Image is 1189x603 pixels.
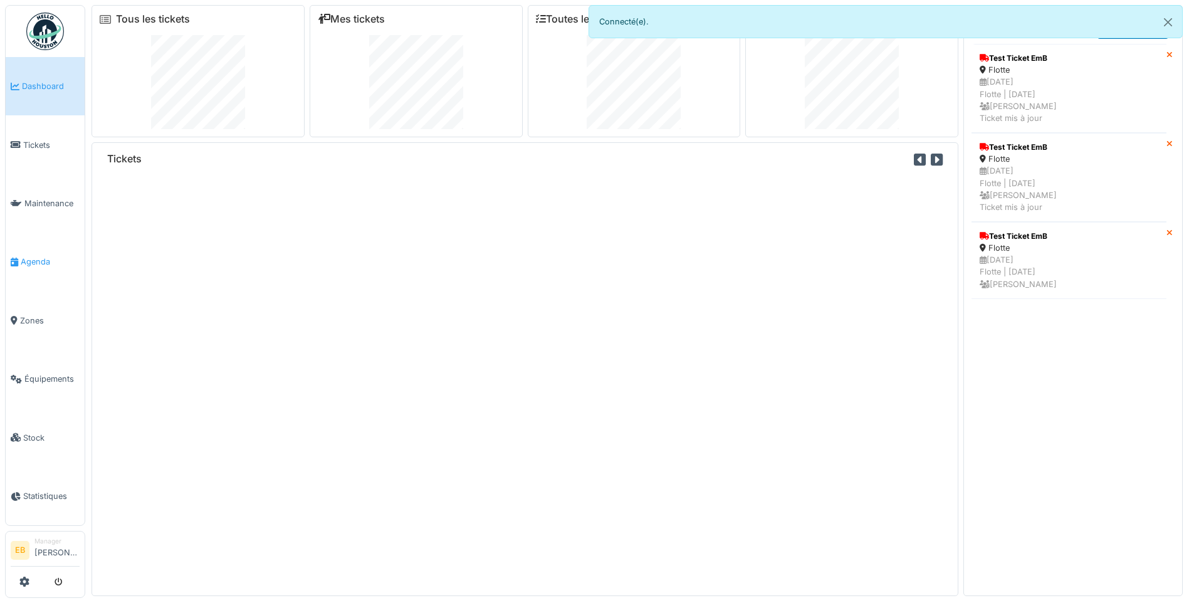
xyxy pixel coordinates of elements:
[6,291,85,350] a: Zones
[1154,6,1182,39] button: Close
[980,153,1158,165] div: Flotte
[6,115,85,174] a: Tickets
[980,53,1158,64] div: Test Ticket EmB
[980,142,1158,153] div: Test Ticket EmB
[6,233,85,291] a: Agenda
[23,432,80,444] span: Stock
[536,13,629,25] a: Toutes les tâches
[6,174,85,233] a: Maintenance
[26,13,64,50] img: Badge_color-CXgf-gQk.svg
[22,80,80,92] span: Dashboard
[11,541,29,560] li: EB
[318,13,385,25] a: Mes tickets
[116,13,190,25] a: Tous les tickets
[972,44,1166,133] a: Test Ticket EmB Flotte [DATE]Flotte | [DATE] [PERSON_NAME]Ticket mis à jour
[6,57,85,115] a: Dashboard
[6,467,85,525] a: Statistiques
[11,537,80,567] a: EB Manager[PERSON_NAME]
[34,537,80,564] li: [PERSON_NAME]
[980,165,1158,213] div: [DATE] Flotte | [DATE] [PERSON_NAME] Ticket mis à jour
[980,64,1158,76] div: Flotte
[34,537,80,546] div: Manager
[107,153,142,165] h6: Tickets
[972,133,1166,222] a: Test Ticket EmB Flotte [DATE]Flotte | [DATE] [PERSON_NAME]Ticket mis à jour
[980,254,1158,290] div: [DATE] Flotte | [DATE] [PERSON_NAME]
[6,408,85,466] a: Stock
[589,5,1183,38] div: Connecté(e).
[980,231,1158,242] div: Test Ticket EmB
[980,242,1158,254] div: Flotte
[21,256,80,268] span: Agenda
[980,76,1158,124] div: [DATE] Flotte | [DATE] [PERSON_NAME] Ticket mis à jour
[6,350,85,408] a: Équipements
[24,373,80,385] span: Équipements
[24,197,80,209] span: Maintenance
[23,490,80,502] span: Statistiques
[972,222,1166,299] a: Test Ticket EmB Flotte [DATE]Flotte | [DATE] [PERSON_NAME]
[20,315,80,327] span: Zones
[23,139,80,151] span: Tickets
